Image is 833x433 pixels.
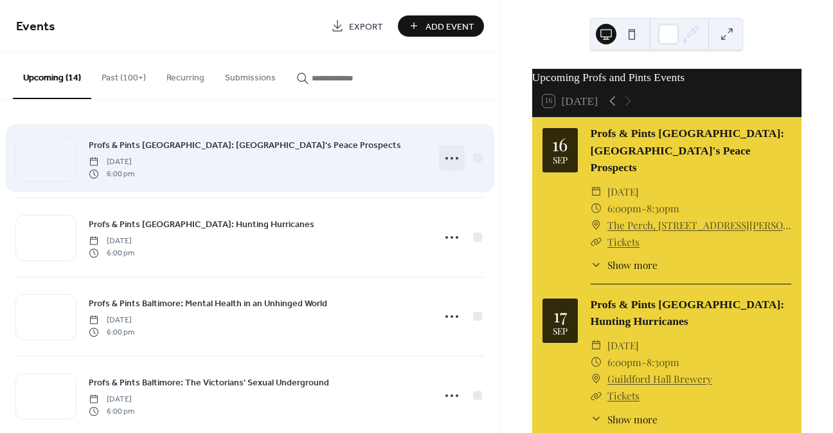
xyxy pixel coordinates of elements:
[89,217,314,232] a: Profs & Pints [GEOGRAPHIC_DATA]: Hunting Hurricanes
[591,412,658,427] button: ​Show more
[591,200,602,217] div: ​
[591,337,602,354] div: ​
[89,139,401,152] span: Profs & Pints [GEOGRAPHIC_DATA]: [GEOGRAPHIC_DATA]'s Peace Prospects
[156,52,215,98] button: Recurring
[647,200,679,217] span: 8:30pm
[89,315,134,326] span: [DATE]
[607,257,658,272] span: Show more
[553,156,568,165] div: Sep
[553,306,567,324] div: 17
[607,217,791,234] a: The Perch, [STREET_ADDRESS][PERSON_NAME]
[13,52,91,99] button: Upcoming (14)
[607,200,641,217] span: 6:00pm
[215,52,286,98] button: Submissions
[89,376,329,390] span: Profs & Pints Baltimore: The Victorians' Sexual Underground
[321,15,393,37] a: Export
[607,371,712,387] a: Guildford Hall Brewery
[591,183,602,200] div: ​
[647,354,679,371] span: 8:30pm
[591,217,602,234] div: ​
[641,354,647,371] span: -
[591,412,602,427] div: ​
[89,235,134,247] span: [DATE]
[591,298,785,327] a: Profs & Pints [GEOGRAPHIC_DATA]: Hunting Hurricanes
[591,371,602,387] div: ​
[591,354,602,371] div: ​
[607,183,639,200] span: [DATE]
[89,405,134,417] span: 6:00 pm
[607,337,639,354] span: [DATE]
[89,375,329,390] a: Profs & Pints Baltimore: The Victorians' Sexual Underground
[425,20,474,33] span: Add Event
[553,327,568,336] div: Sep
[16,14,55,39] span: Events
[591,387,602,404] div: ​
[591,234,602,250] div: ​
[89,218,314,232] span: Profs & Pints [GEOGRAPHIC_DATA]: Hunting Hurricanes
[89,297,327,311] span: Profs & Pints Baltimore: Mental Health in an Unhinged World
[89,138,401,152] a: Profs & Pints [GEOGRAPHIC_DATA]: [GEOGRAPHIC_DATA]'s Peace Prospects
[89,168,134,180] span: 6:00 pm
[89,156,134,168] span: [DATE]
[89,296,327,311] a: Profs & Pints Baltimore: Mental Health in an Unhinged World
[91,52,156,98] button: Past (100+)
[552,135,568,153] div: 16
[398,15,484,37] button: Add Event
[591,257,658,272] button: ​Show more
[89,326,134,338] span: 6:00 pm
[607,412,658,427] span: Show more
[89,247,134,259] span: 6:00 pm
[591,127,785,174] a: Profs & Pints [GEOGRAPHIC_DATA]: [GEOGRAPHIC_DATA]'s Peace Prospects
[607,354,641,371] span: 6:00pm
[591,257,602,272] div: ​
[349,20,383,33] span: Export
[89,394,134,405] span: [DATE]
[607,389,640,402] a: Tickets
[607,235,640,248] a: Tickets
[532,69,802,86] div: Upcoming Profs and Pints Events
[641,200,647,217] span: -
